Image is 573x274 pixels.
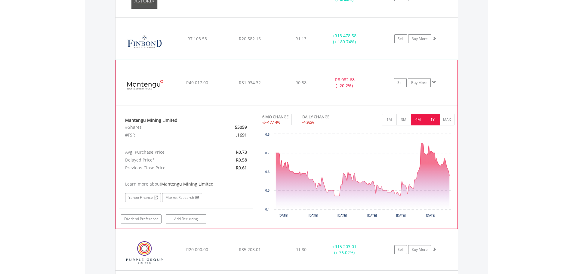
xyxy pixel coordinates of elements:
a: Sell [394,245,407,254]
a: Yahoo Finance [125,193,161,202]
div: DAILY CHANGE [302,114,350,120]
a: Market Research [162,193,202,202]
span: Mantengu Mining Limited [161,181,214,187]
span: R20 582.16 [239,36,261,42]
span: R31 934.32 [239,80,261,85]
button: 6M [411,114,426,125]
text: [DATE] [279,214,288,217]
div: + (+ 189.74%) [322,33,367,45]
div: Delayed Price* [121,156,208,164]
span: -4.92% [302,119,314,125]
a: Add Recurring [166,214,206,223]
text: 0.8 [265,133,270,136]
a: Sell [394,78,407,87]
span: R1.80 [295,247,307,252]
a: Sell [394,34,407,43]
div: - (- 20.2%) [322,77,367,89]
span: R8 082.68 [335,77,355,82]
span: R35 203.01 [239,247,261,252]
text: [DATE] [426,214,436,217]
a: Dividend Preference [121,214,162,223]
div: Learn more about [125,181,247,187]
div: 55059 [208,123,251,131]
div: Mantengu Mining Limited [125,117,247,123]
span: R1.13 [295,36,307,42]
text: [DATE] [309,214,318,217]
button: 1Y [425,114,440,125]
button: MAX [440,114,454,125]
a: Buy More [408,34,431,43]
svg: Interactive chart [262,131,454,221]
div: .1691 [208,131,251,139]
img: EQU.ZA.PPE.png [119,237,170,269]
span: R0.61 [236,165,247,171]
text: [DATE] [396,214,406,217]
div: Previous Close Price [121,164,208,172]
button: 3M [396,114,411,125]
span: R20 000.00 [186,247,208,252]
a: Buy More [408,245,431,254]
text: 0.7 [265,152,270,155]
img: EQU.ZA.MTU.png [119,68,171,104]
span: R0.58 [236,157,247,163]
text: 0.5 [265,189,270,192]
span: R0.73 [236,149,247,155]
div: Avg. Purchase Price [121,148,208,156]
text: 0.4 [265,208,270,211]
span: R40 017.00 [186,80,208,85]
text: [DATE] [337,214,347,217]
text: [DATE] [367,214,377,217]
span: -17.14% [266,119,280,125]
text: 0.6 [265,170,270,174]
a: Buy More [408,78,431,87]
button: 1M [382,114,397,125]
span: R15 203.01 [334,244,356,249]
div: Chart. Highcharts interactive chart. [262,131,454,221]
div: #Shares [121,123,208,131]
img: EQU.ZA.FGL.png [119,26,170,58]
div: #FSR [121,131,208,139]
span: R7 103.58 [187,36,207,42]
span: R13 478.58 [334,33,356,38]
span: R0.58 [295,80,307,85]
div: + (+ 76.02%) [322,244,367,256]
div: 6 MO CHANGE [262,114,288,120]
